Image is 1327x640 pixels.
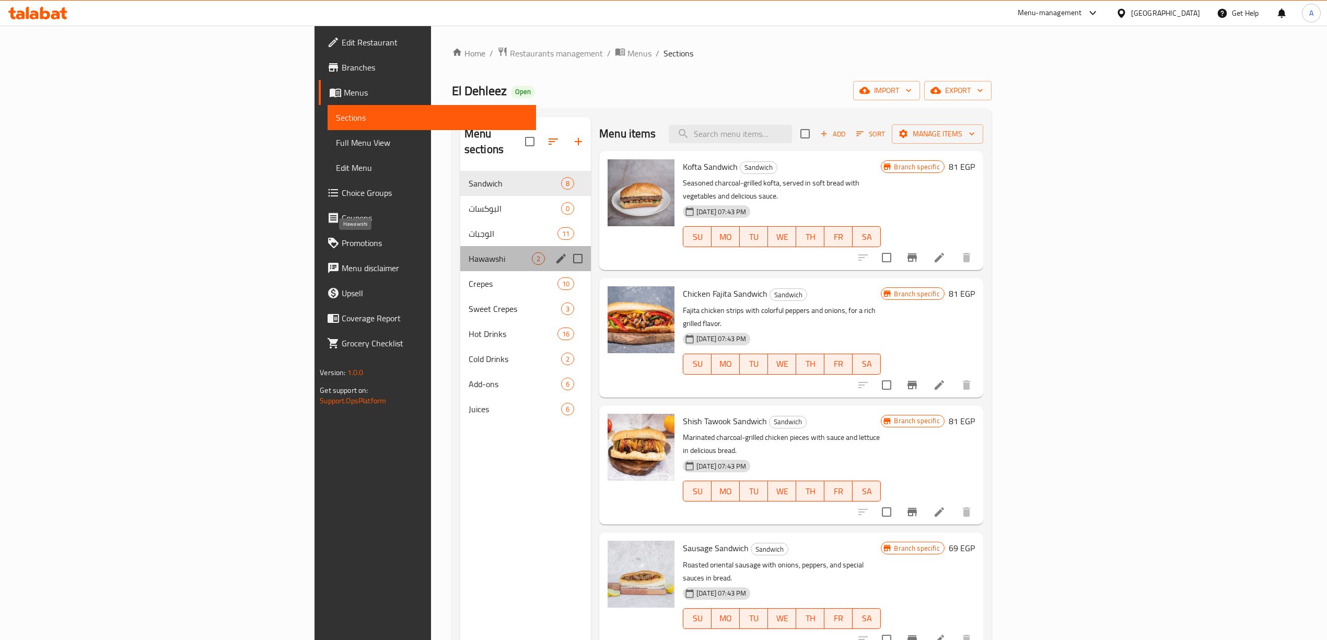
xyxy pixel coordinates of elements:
button: edit [553,251,569,266]
div: Sandwich [740,161,777,174]
span: Edit Restaurant [342,36,528,49]
span: TH [800,611,820,626]
button: Add [816,126,849,142]
button: MO [712,481,740,502]
span: Sort items [849,126,892,142]
input: search [669,125,792,143]
span: 2 [562,354,574,364]
li: / [656,47,659,60]
span: Sandwich [770,416,806,428]
h6: 81 EGP [949,159,975,174]
img: Kofta Sandwich [608,159,674,226]
img: Chicken Fajita Sandwich [608,286,674,353]
h6: 69 EGP [949,541,975,555]
button: Manage items [892,124,983,144]
span: 3 [562,304,574,314]
span: MO [716,229,736,245]
div: Cold Drinks2 [460,346,591,371]
p: Fajita chicken strips with colorful peppers and onions, for a rich grilled flavor. [683,304,881,330]
a: Sections [328,105,536,130]
span: Choice Groups [342,187,528,199]
div: الوجبات11 [460,221,591,246]
a: Coverage Report [319,306,536,331]
a: Full Menu View [328,130,536,155]
span: Select section [794,123,816,145]
button: TU [740,226,768,247]
a: Choice Groups [319,180,536,205]
span: FR [829,611,848,626]
div: Crepes10 [460,271,591,296]
span: WE [772,611,792,626]
span: Sweet Crepes [469,302,561,315]
a: Edit menu item [933,379,946,391]
a: Edit menu item [933,506,946,518]
div: Sandwich8 [460,171,591,196]
button: WE [768,481,796,502]
button: FR [824,226,853,247]
span: 6 [562,404,574,414]
span: WE [772,356,792,371]
button: TU [740,481,768,502]
span: SA [857,611,877,626]
button: SA [853,226,881,247]
button: delete [954,499,979,525]
span: [DATE] 07:43 PM [692,588,750,598]
span: Branch specific [890,416,944,426]
span: 0 [562,204,574,214]
div: items [557,328,574,340]
span: WE [772,484,792,499]
span: Sandwich [770,289,807,301]
a: Edit menu item [933,251,946,264]
nav: Menu sections [460,167,591,426]
a: Upsell [319,281,536,306]
span: Branch specific [890,289,944,299]
span: SU [688,611,707,626]
span: TU [744,229,764,245]
span: Promotions [342,237,528,249]
span: Crepes [469,277,557,290]
a: Coupons [319,205,536,230]
span: Grocery Checklist [342,337,528,350]
span: Sort [856,128,885,140]
span: Menu disclaimer [342,262,528,274]
a: Menu disclaimer [319,255,536,281]
span: Shish Tawook Sandwich [683,413,767,429]
span: Sausage Sandwich [683,540,749,556]
span: [DATE] 07:43 PM [692,207,750,217]
span: TH [800,356,820,371]
button: Sort [854,126,888,142]
span: FR [829,229,848,245]
span: [DATE] 07:43 PM [692,461,750,471]
span: Chicken Fajita Sandwich [683,286,767,301]
p: Roasted oriental sausage with onions, peppers, and special sauces in bread. [683,558,881,585]
span: 6 [562,379,574,389]
div: Hot Drinks [469,328,557,340]
span: 8 [562,179,574,189]
button: TH [796,481,824,502]
h6: 81 EGP [949,414,975,428]
span: 2 [532,254,544,264]
p: Marinated charcoal-grilled chicken pieces with sauce and lettuce in delicious bread. [683,431,881,457]
button: TU [740,608,768,629]
span: Full Menu View [336,136,528,149]
span: import [862,84,912,97]
span: Branch specific [890,543,944,553]
a: Edit Menu [328,155,536,180]
button: export [924,81,992,100]
span: FR [829,356,848,371]
span: [DATE] 07:43 PM [692,334,750,344]
img: Shish Tawook Sandwich [608,414,674,481]
span: Coverage Report [342,312,528,324]
div: Juices6 [460,397,591,422]
button: TH [796,608,824,629]
button: SU [683,481,712,502]
p: Seasoned charcoal-grilled kofta, served in soft bread with vegetables and delicious sauce. [683,177,881,203]
button: MO [712,354,740,375]
span: Add [819,128,847,140]
a: Menus [615,46,651,60]
a: Support.OpsPlatform [320,394,386,408]
div: Add-ons6 [460,371,591,397]
div: Sandwich [751,543,788,555]
div: Add-ons [469,378,561,390]
span: 10 [558,279,574,289]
